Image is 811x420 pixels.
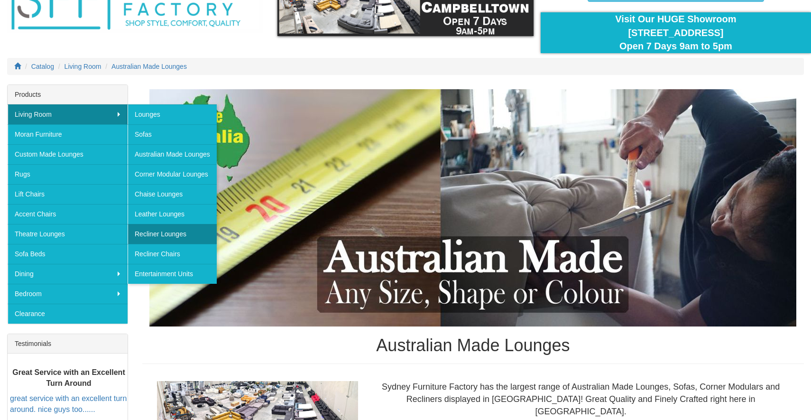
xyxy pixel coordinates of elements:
a: Custom Made Lounges [8,144,128,164]
img: Australian Made Lounges [149,89,796,327]
a: Bedroom [8,284,128,304]
a: Catalog [31,63,54,70]
a: Rugs [8,164,128,184]
a: Corner Modular Lounges [128,164,217,184]
a: Living Room [8,104,128,124]
a: Lounges [128,104,217,124]
a: Accent Chairs [8,204,128,224]
a: Clearance [8,304,128,324]
a: Dining [8,264,128,284]
a: Theatre Lounges [8,224,128,244]
a: Living Room [65,63,101,70]
b: Great Service with an Excellent Turn Around [12,368,125,387]
div: Products [8,85,128,104]
a: Sofas [128,124,217,144]
a: Sofa Beds [8,244,128,264]
div: Visit Our HUGE Showroom [STREET_ADDRESS] Open 7 Days 9am to 5pm [548,12,804,53]
a: Moran Furniture [8,124,128,144]
a: Australian Made Lounges [111,63,187,70]
a: Recliner Chairs [128,244,217,264]
h1: Australian Made Lounges [142,336,804,355]
a: Recliner Lounges [128,224,217,244]
a: Leather Lounges [128,204,217,224]
a: great service with an excellent turn around. nice guys too...... [10,394,127,413]
a: Australian Made Lounges [128,144,217,164]
div: Testimonials [8,334,128,354]
a: Lift Chairs [8,184,128,204]
a: Entertainment Units [128,264,217,284]
a: Chaise Lounges [128,184,217,204]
